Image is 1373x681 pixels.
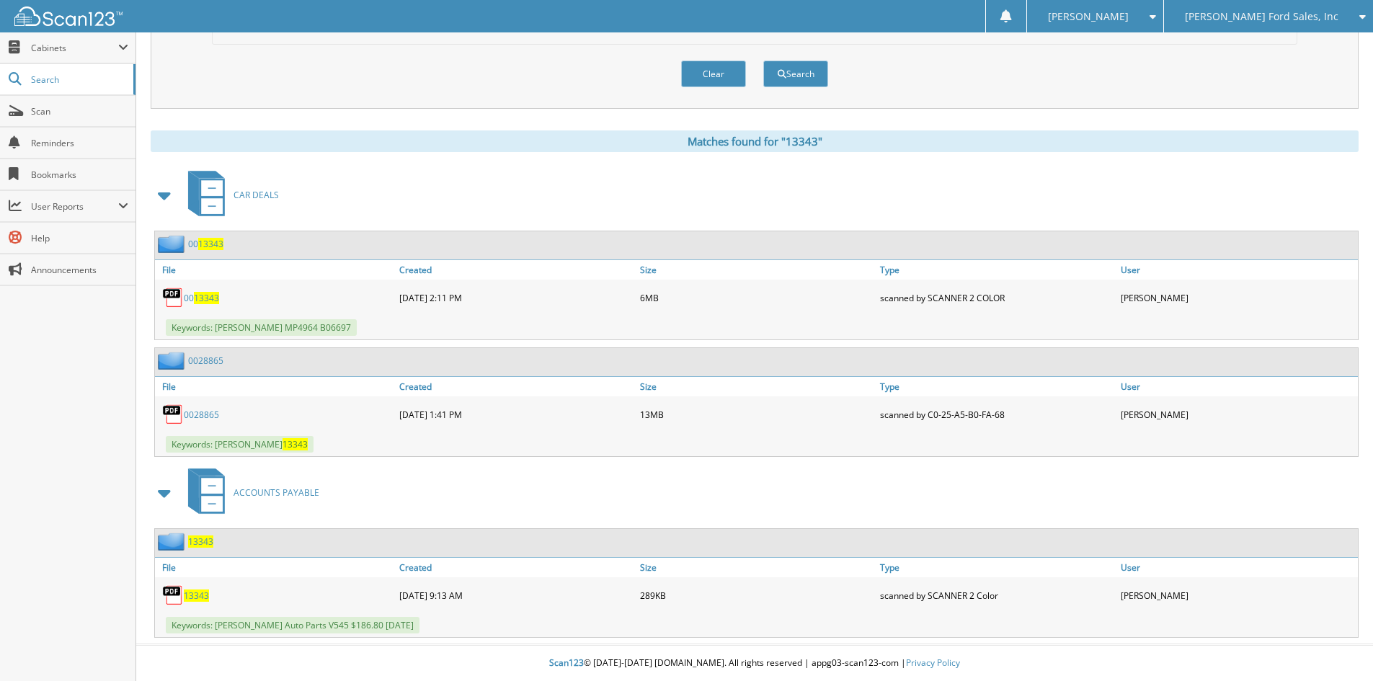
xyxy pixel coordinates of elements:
[188,238,223,250] a: 0013343
[184,409,219,421] a: 0028865
[31,200,118,213] span: User Reports
[31,74,126,86] span: Search
[166,319,357,336] span: Keywords: [PERSON_NAME] MP4964 B06697
[31,232,128,244] span: Help
[155,558,396,577] a: File
[184,589,209,602] a: 13343
[763,61,828,87] button: Search
[876,260,1117,280] a: Type
[162,584,184,606] img: PDF.png
[234,486,319,499] span: ACCOUNTS PAYABLE
[1117,400,1358,429] div: [PERSON_NAME]
[198,238,223,250] span: 13343
[158,533,188,551] img: folder2.png
[234,189,279,201] span: CAR DEALS
[876,283,1117,312] div: scanned by SCANNER 2 COLOR
[166,436,314,453] span: Keywords: [PERSON_NAME]
[396,581,636,610] div: [DATE] 9:13 AM
[876,558,1117,577] a: Type
[636,558,877,577] a: Size
[396,400,636,429] div: [DATE] 1:41 PM
[1117,558,1358,577] a: User
[636,581,877,610] div: 289KB
[155,260,396,280] a: File
[136,646,1373,681] div: © [DATE]-[DATE] [DOMAIN_NAME]. All rights reserved | appg03-scan123-com |
[31,105,128,117] span: Scan
[155,377,396,396] a: File
[188,355,223,367] a: 0028865
[1185,12,1338,21] span: [PERSON_NAME] Ford Sales, Inc
[188,535,213,548] a: 13343
[1117,283,1358,312] div: [PERSON_NAME]
[396,283,636,312] div: [DATE] 2:11 PM
[1117,581,1358,610] div: [PERSON_NAME]
[31,137,128,149] span: Reminders
[162,404,184,425] img: PDF.png
[31,264,128,276] span: Announcements
[876,377,1117,396] a: Type
[151,130,1359,152] div: Matches found for "13343"
[636,377,877,396] a: Size
[184,292,219,304] a: 0013343
[636,400,877,429] div: 13MB
[158,235,188,253] img: folder2.png
[162,287,184,308] img: PDF.png
[179,464,319,521] a: ACCOUNTS PAYABLE
[31,169,128,181] span: Bookmarks
[396,558,636,577] a: Created
[179,166,279,223] a: CAR DEALS
[158,352,188,370] img: folder2.png
[1117,377,1358,396] a: User
[283,438,308,450] span: 13343
[636,283,877,312] div: 6MB
[14,6,123,26] img: scan123-logo-white.svg
[1048,12,1129,21] span: [PERSON_NAME]
[1301,612,1373,681] iframe: Chat Widget
[396,377,636,396] a: Created
[906,656,960,669] a: Privacy Policy
[194,292,219,304] span: 13343
[876,400,1117,429] div: scanned by C0-25-A5-B0-FA-68
[876,581,1117,610] div: scanned by SCANNER 2 Color
[166,617,419,633] span: Keywords: [PERSON_NAME] Auto Parts V545 $186.80 [DATE]
[636,260,877,280] a: Size
[31,42,118,54] span: Cabinets
[549,656,584,669] span: Scan123
[681,61,746,87] button: Clear
[396,260,636,280] a: Created
[1117,260,1358,280] a: User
